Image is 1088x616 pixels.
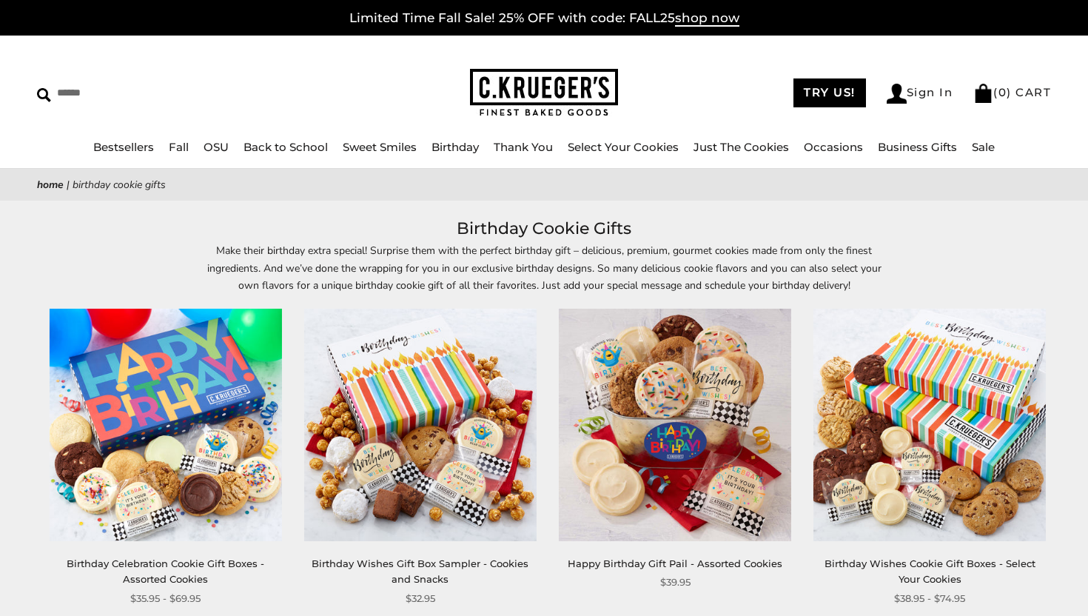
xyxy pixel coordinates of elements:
[568,558,782,569] a: Happy Birthday Gift Pail - Assorted Cookies
[304,309,537,541] img: Birthday Wishes Gift Box Sampler - Cookies and Snacks
[37,178,64,192] a: Home
[998,85,1007,99] span: 0
[470,69,618,117] img: C.KRUEGER'S
[343,140,417,154] a: Sweet Smiles
[559,309,791,541] img: Happy Birthday Gift Pail - Assorted Cookies
[244,140,328,154] a: Back to School
[59,215,1029,242] h1: Birthday Cookie Gifts
[431,140,479,154] a: Birthday
[887,84,953,104] a: Sign In
[804,140,863,154] a: Occasions
[973,85,1051,99] a: (0) CART
[169,140,189,154] a: Fall
[50,309,282,541] img: Birthday Celebration Cookie Gift Boxes - Assorted Cookies
[494,140,553,154] a: Thank You
[312,558,528,585] a: Birthday Wishes Gift Box Sampler - Cookies and Snacks
[93,140,154,154] a: Bestsellers
[349,10,739,27] a: Limited Time Fall Sale! 25% OFF with code: FALL25shop now
[694,140,789,154] a: Just The Cookies
[878,140,957,154] a: Business Gifts
[825,558,1035,585] a: Birthday Wishes Cookie Gift Boxes - Select Your Cookies
[675,10,739,27] span: shop now
[37,81,276,104] input: Search
[887,84,907,104] img: Account
[568,140,679,154] a: Select Your Cookies
[660,575,691,590] span: $39.95
[972,140,995,154] a: Sale
[793,78,866,107] a: TRY US!
[37,176,1051,193] nav: breadcrumbs
[973,84,993,103] img: Bag
[73,178,166,192] span: Birthday Cookie Gifts
[204,242,884,293] p: Make their birthday extra special! Surprise them with the perfect birthday gift – delicious, prem...
[894,591,965,606] span: $38.95 - $74.95
[37,88,51,102] img: Search
[67,558,264,585] a: Birthday Celebration Cookie Gift Boxes - Assorted Cookies
[67,178,70,192] span: |
[204,140,229,154] a: OSU
[130,591,201,606] span: $35.95 - $69.95
[406,591,435,606] span: $32.95
[813,309,1046,541] img: Birthday Wishes Cookie Gift Boxes - Select Your Cookies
